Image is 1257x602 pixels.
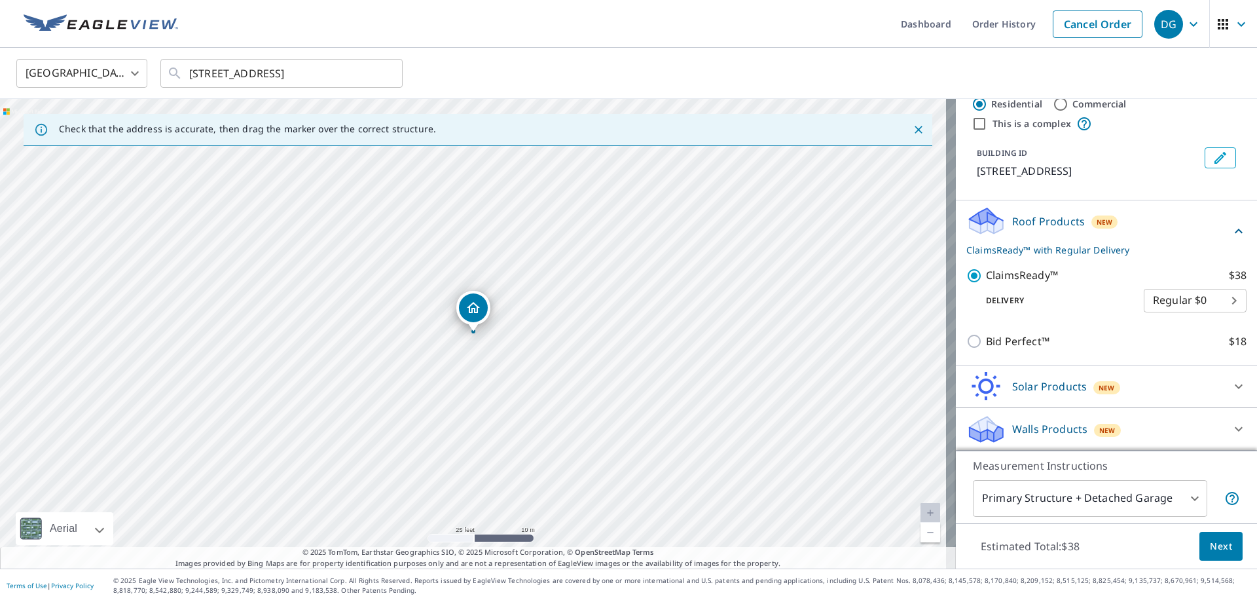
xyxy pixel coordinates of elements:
[1229,267,1247,284] p: $38
[189,55,376,92] input: Search by address or latitude-longitude
[991,98,1042,111] label: Residential
[1199,532,1243,561] button: Next
[302,547,654,558] span: © 2025 TomTom, Earthstar Geographics SIO, © 2025 Microsoft Corporation, ©
[966,206,1247,257] div: Roof ProductsNewClaimsReady™ with Regular Delivery
[973,480,1207,517] div: Primary Structure + Detached Garage
[1144,282,1247,319] div: Regular $0
[51,581,94,590] a: Privacy Policy
[910,121,927,138] button: Close
[1099,383,1115,393] span: New
[966,295,1144,307] p: Delivery
[59,123,436,135] p: Check that the address is accurate, then drag the marker over the correct structure.
[1205,147,1236,168] button: Edit building 1
[1012,214,1085,229] p: Roof Products
[1210,538,1232,555] span: Next
[1229,333,1247,350] p: $18
[7,582,94,590] p: |
[1154,10,1183,39] div: DG
[1072,98,1127,111] label: Commercial
[24,14,178,34] img: EV Logo
[46,512,81,545] div: Aerial
[993,117,1071,130] label: This is a complex
[986,267,1058,284] p: ClaimsReady™
[632,547,654,557] a: Terms
[456,291,490,331] div: Dropped pin, building 1, Residential property, 268 Plainfield St Dearborn Heights, MI 48127
[986,333,1049,350] p: Bid Perfect™
[973,458,1240,474] p: Measurement Instructions
[977,147,1027,159] p: BUILDING ID
[113,576,1250,595] p: © 2025 Eagle View Technologies, Inc. and Pictometry International Corp. All Rights Reserved. Repo...
[1012,379,1087,394] p: Solar Products
[1224,491,1240,506] span: Your report will include the primary structure and a detached garage if one exists.
[920,523,940,542] a: Current Level 20, Zoom Out
[1053,10,1142,38] a: Cancel Order
[7,581,47,590] a: Terms of Use
[920,503,940,523] a: Current Level 20, Zoom In Disabled
[966,371,1247,402] div: Solar ProductsNew
[575,547,630,557] a: OpenStreetMap
[1099,425,1116,436] span: New
[1012,421,1087,437] p: Walls Products
[16,512,113,545] div: Aerial
[966,413,1247,445] div: Walls ProductsNew
[966,243,1231,257] p: ClaimsReady™ with Regular Delivery
[1097,217,1113,227] span: New
[970,532,1090,561] p: Estimated Total: $38
[977,163,1199,179] p: [STREET_ADDRESS]
[16,55,147,92] div: [GEOGRAPHIC_DATA]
